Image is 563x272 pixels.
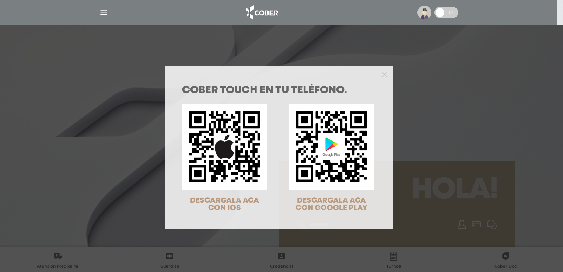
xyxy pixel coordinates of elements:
img: qr-code [289,104,374,189]
span: DESCARGALA ACA CON IOS [190,197,259,212]
img: qr-code [182,104,267,189]
button: Close [382,71,387,77]
h1: COBER TOUCH en tu teléfono. [182,86,376,96]
span: DESCARGALA ACA CON GOOGLE PLAY [296,197,367,212]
